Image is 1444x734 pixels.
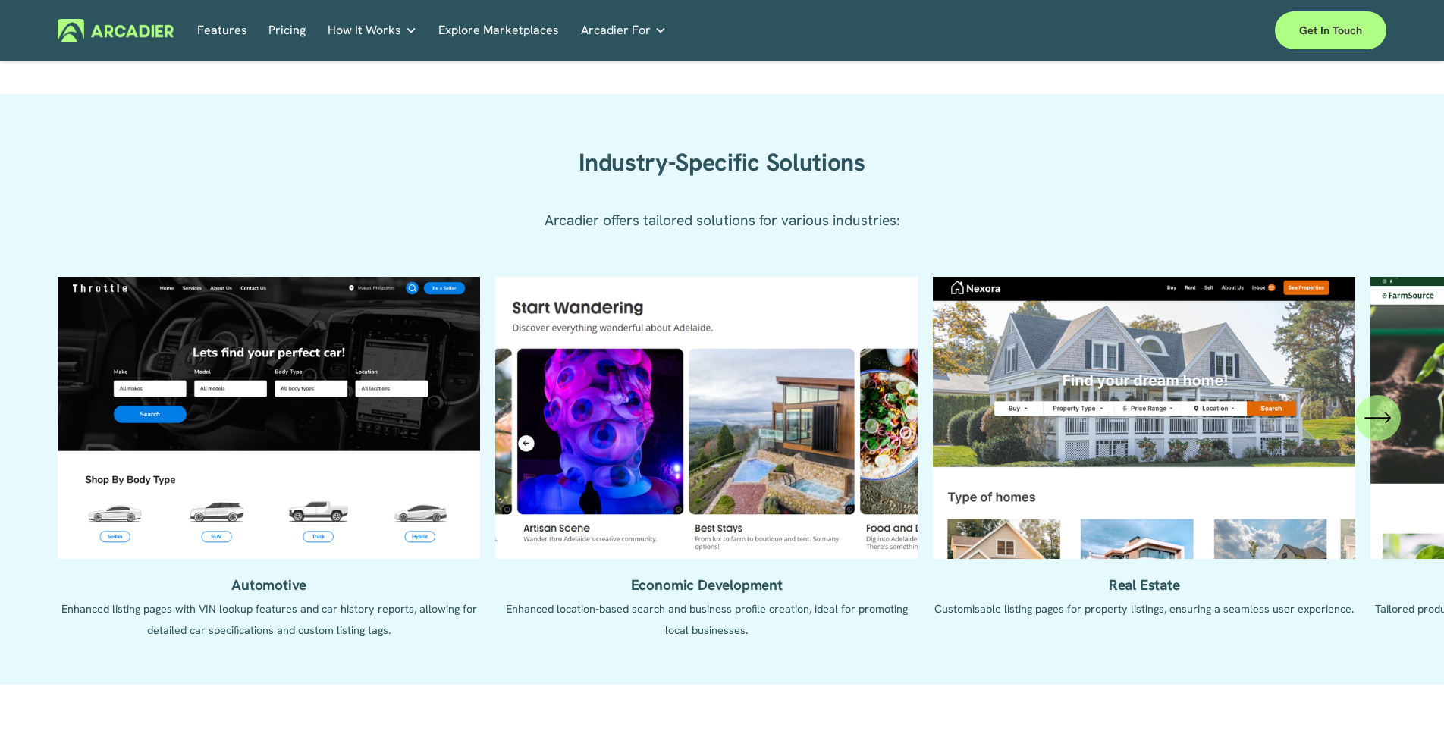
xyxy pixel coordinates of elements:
span: How It Works [328,20,401,41]
iframe: Chat Widget [1368,661,1444,734]
a: folder dropdown [328,19,417,42]
a: folder dropdown [581,19,667,42]
img: Arcadier [58,19,174,42]
h2: Industry-Specific Solutions [510,148,935,178]
button: Next [1355,395,1401,441]
a: Pricing [268,19,306,42]
a: Features [197,19,247,42]
span: Arcadier For [581,20,651,41]
a: Explore Marketplaces [438,19,559,42]
a: Get in touch [1275,11,1386,49]
span: Arcadier offers tailored solutions for various industries: [545,211,900,230]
